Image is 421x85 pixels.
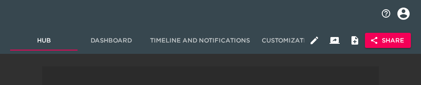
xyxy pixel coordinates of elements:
button: notifications [376,3,396,24]
button: Internal Notes and Comments [345,30,365,50]
span: Dashboard [83,35,140,46]
button: Client View [324,30,345,50]
span: Timeline and Notifications [150,35,250,46]
span: Hub [15,35,72,46]
button: Share [365,33,411,48]
button: profile [391,1,416,26]
span: Customization [260,35,317,46]
span: Share [372,35,404,46]
button: Edit Hub [304,30,324,50]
